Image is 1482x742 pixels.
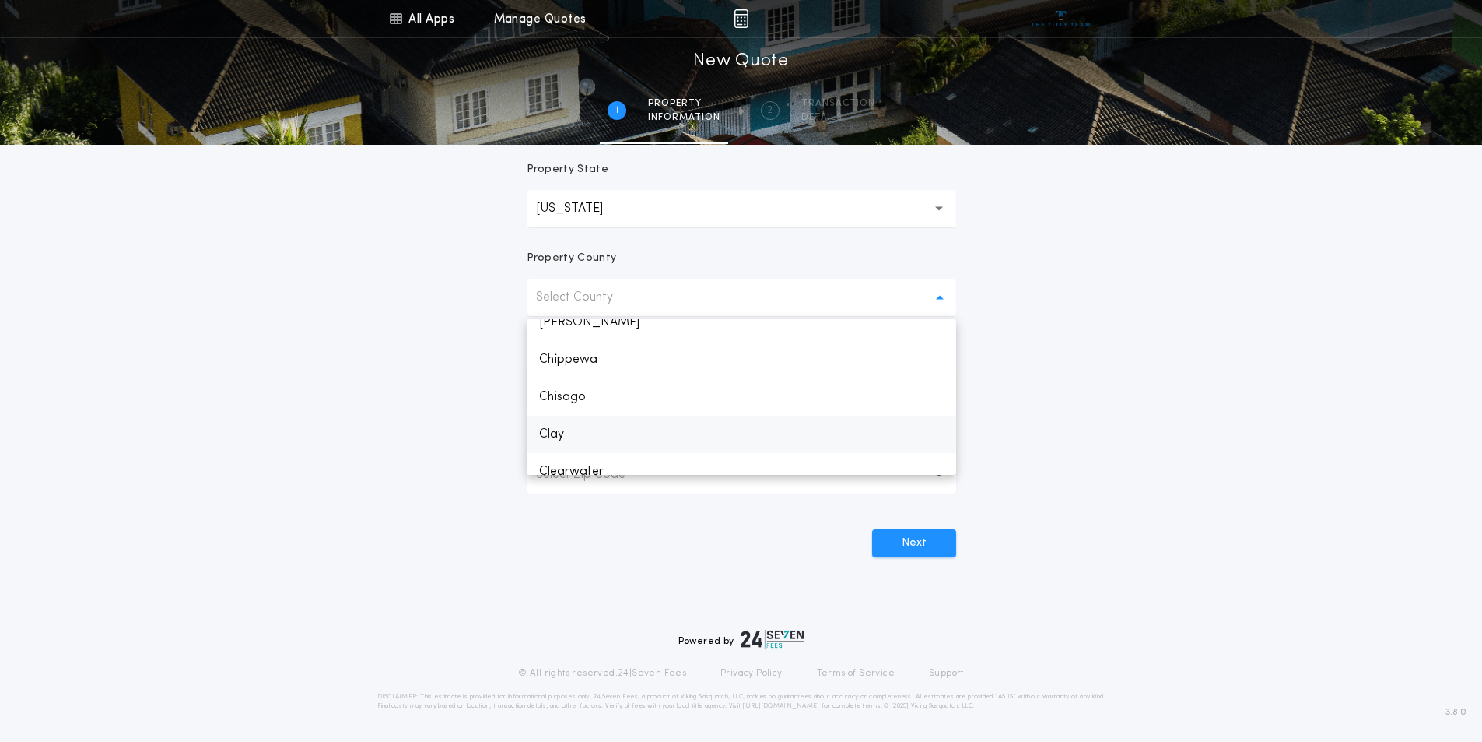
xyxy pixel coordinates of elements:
button: [US_STATE] [527,190,956,227]
button: Select Zip Code [527,456,956,494]
p: Property State [527,162,608,178]
a: Terms of Service [817,667,895,680]
span: details [801,111,875,124]
p: [US_STATE] [536,199,628,218]
p: Clearwater [527,453,956,491]
button: Next [872,529,956,557]
span: Property [648,97,720,110]
a: Support [929,667,964,680]
span: information [648,111,720,124]
p: Select Zip Code [536,466,650,484]
a: [URL][DOMAIN_NAME] [742,703,819,709]
img: vs-icon [1032,11,1090,26]
div: Powered by [678,630,804,649]
p: Chippewa [527,341,956,378]
h2: 2 [767,104,773,117]
p: Clay [527,416,956,453]
p: [PERSON_NAME] [527,304,956,341]
p: DISCLAIMER: This estimate is provided for informational purposes only. 24|Seven Fees, a product o... [377,692,1105,711]
p: Chisago [527,378,956,416]
button: Select County [527,279,956,316]
span: 3.8.0 [1445,705,1466,719]
p: Property County [527,251,617,266]
img: logo [741,630,804,649]
p: Select County [536,288,638,307]
img: img [734,9,748,28]
h1: New Quote [693,49,788,74]
p: © All rights reserved. 24|Seven Fees [518,667,686,680]
span: Transaction [801,97,875,110]
h2: 1 [615,104,618,117]
ul: Select County [527,319,956,475]
a: Privacy Policy [720,667,783,680]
